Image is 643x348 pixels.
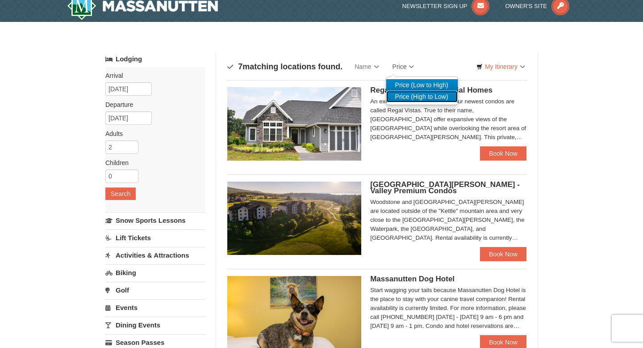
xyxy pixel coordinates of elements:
span: [GEOGRAPHIC_DATA][PERSON_NAME] - Valley Premium Condos [370,180,520,195]
button: Search [105,187,136,200]
a: Name [348,58,385,76]
a: Price [386,58,421,76]
span: 7 [238,62,242,71]
label: Children [105,158,198,167]
a: Book Now [480,146,526,161]
img: 19218991-1-902409a9.jpg [227,87,361,161]
a: Dining Events [105,317,205,333]
span: Owner's Site [505,3,547,9]
a: Snow Sports Lessons [105,212,205,229]
h4: matching locations found. [227,62,342,71]
label: Arrival [105,71,198,80]
label: Adults [105,129,198,138]
a: Owner's Site [505,3,570,9]
a: Golf [105,282,205,298]
span: Regal Vistas - Presidential Homes [370,86,493,94]
a: Price (Low to High) [386,79,458,91]
a: My Itinerary [471,60,531,73]
a: Newsletter Sign Up [402,3,490,9]
div: An exclusive resort experience, our newest condos are called Regal Vistas. True to their name, [G... [370,97,526,142]
img: 19219041-4-ec11c166.jpg [227,182,361,255]
a: Biking [105,264,205,281]
div: Start wagging your tails because Massanutten Dog Hotel is the place to stay with your canine trav... [370,286,526,331]
span: Massanutten Dog Hotel [370,275,455,283]
a: Lift Tickets [105,229,205,246]
a: Book Now [480,247,526,261]
div: Woodstone and [GEOGRAPHIC_DATA][PERSON_NAME] are located outside of the "Kettle" mountain area an... [370,198,526,242]
a: Lodging [105,51,205,67]
span: Newsletter Sign Up [402,3,468,9]
a: Price (High to Low) [386,91,458,102]
label: Departure [105,100,198,109]
a: Events [105,299,205,316]
a: Activities & Attractions [105,247,205,263]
